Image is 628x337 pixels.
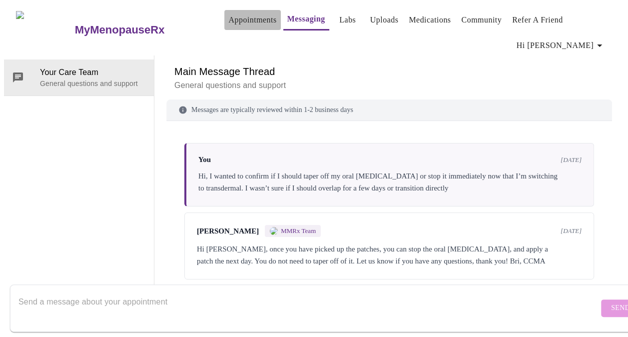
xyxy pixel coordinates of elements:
a: Appointments [228,13,276,27]
p: General questions and support [40,78,146,88]
button: Uploads [366,10,403,30]
button: Refer a Friend [508,10,567,30]
div: Hi [PERSON_NAME], once you have picked up the patches, you can stop the oral [MEDICAL_DATA], and ... [197,243,582,267]
div: Hi, I wanted to confirm if I should taper off my oral [MEDICAL_DATA] or stop it immediately now t... [198,170,582,194]
textarea: Send a message about your appointment [18,292,599,324]
button: Messaging [283,9,329,30]
button: Labs [332,10,364,30]
h6: Main Message Thread [174,63,604,79]
span: You [198,155,211,164]
a: MyMenopauseRx [73,12,204,47]
img: MMRX [270,227,278,235]
span: Hi [PERSON_NAME] [517,38,606,52]
img: MyMenopauseRx Logo [16,11,73,48]
span: MMRx Team [281,227,316,235]
div: Messages are typically reviewed within 1-2 business days [166,99,612,121]
button: Community [457,10,506,30]
button: Appointments [224,10,280,30]
span: [DATE] [561,156,582,164]
a: Refer a Friend [512,13,563,27]
button: Medications [405,10,455,30]
span: [PERSON_NAME] [197,227,259,235]
a: Messaging [287,12,325,26]
div: Your Care TeamGeneral questions and support [4,59,154,95]
span: Your Care Team [40,66,146,78]
a: Medications [409,13,451,27]
span: [DATE] [561,227,582,235]
a: Uploads [370,13,399,27]
h3: MyMenopauseRx [75,23,165,36]
button: Hi [PERSON_NAME] [513,35,610,55]
a: Labs [339,13,356,27]
p: General questions and support [174,79,604,91]
a: Community [461,13,502,27]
